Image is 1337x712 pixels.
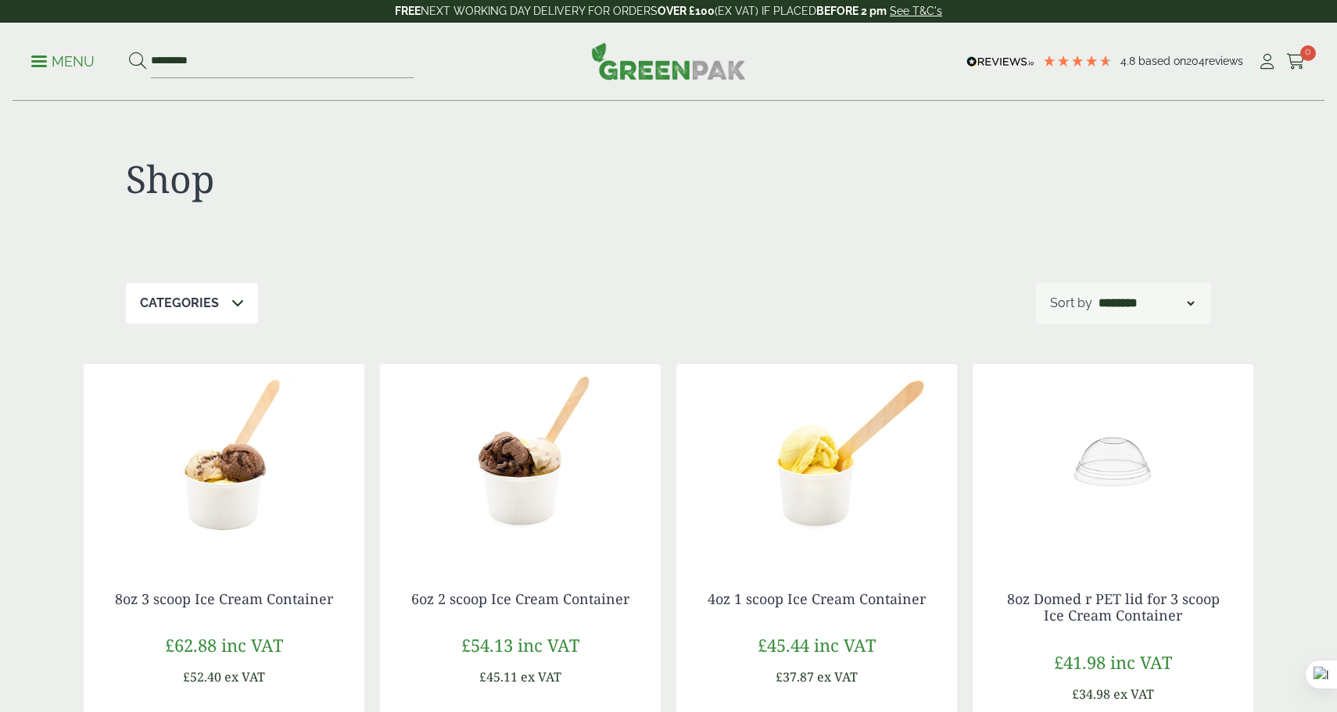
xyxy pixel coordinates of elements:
[814,633,876,657] span: inc VAT
[1286,54,1306,70] i: Cart
[676,364,957,560] img: 4oz 1 Scoop Ice Cream Container with Ice Cream
[84,364,364,560] img: 8oz 3 Scoop Ice Cream Container with Ice Cream
[115,589,333,608] a: 8oz 3 scoop Ice Cream Container
[1054,650,1106,674] span: £41.98
[461,633,513,657] span: £54.13
[1050,294,1092,313] p: Sort by
[1042,54,1113,68] div: 4.79 Stars
[411,589,629,608] a: 6oz 2 scoop Ice Cream Container
[1113,685,1154,703] span: ex VAT
[224,668,265,685] span: ex VAT
[1095,294,1197,313] select: Shop order
[380,364,661,560] img: 6oz 2 Scoop Ice Cream Container with Ice Cream
[1120,55,1138,67] span: 4.8
[890,5,942,17] a: See T&C's
[183,668,221,685] span: £52.40
[1110,650,1172,674] span: inc VAT
[221,633,283,657] span: inc VAT
[165,633,217,657] span: £62.88
[1205,55,1243,67] span: reviews
[518,633,579,657] span: inc VAT
[973,364,1253,560] img: 4oz Ice Cream lid
[395,5,421,17] strong: FREE
[1186,55,1205,67] span: 204
[776,668,814,685] span: £37.87
[31,52,95,71] p: Menu
[966,56,1034,67] img: REVIEWS.io
[479,668,518,685] span: £45.11
[140,294,219,313] p: Categories
[1007,589,1220,625] a: 8oz Domed r PET lid for 3 scoop Ice Cream Container
[126,156,668,202] h1: Shop
[708,589,926,608] a: 4oz 1 scoop Ice Cream Container
[658,5,715,17] strong: OVER £100
[1300,45,1316,61] span: 0
[816,5,887,17] strong: BEFORE 2 pm
[521,668,561,685] span: ex VAT
[31,52,95,68] a: Menu
[1138,55,1186,67] span: Based on
[1286,50,1306,73] a: 0
[1257,54,1277,70] i: My Account
[1072,685,1110,703] span: £34.98
[817,668,858,685] span: ex VAT
[591,42,746,80] img: GreenPak Supplies
[758,633,809,657] span: £45.44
